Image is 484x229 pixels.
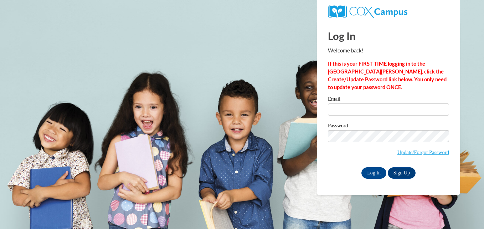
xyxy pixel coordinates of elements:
[388,167,416,179] a: Sign Up
[328,8,407,14] a: COX Campus
[328,5,407,18] img: COX Campus
[328,96,449,103] label: Email
[328,47,449,55] p: Welcome back!
[328,61,447,90] strong: If this is your FIRST TIME logging in to the [GEOGRAPHIC_DATA][PERSON_NAME], click the Create/Upd...
[361,167,386,179] input: Log In
[397,149,449,155] a: Update/Forgot Password
[328,29,449,43] h1: Log In
[328,123,449,130] label: Password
